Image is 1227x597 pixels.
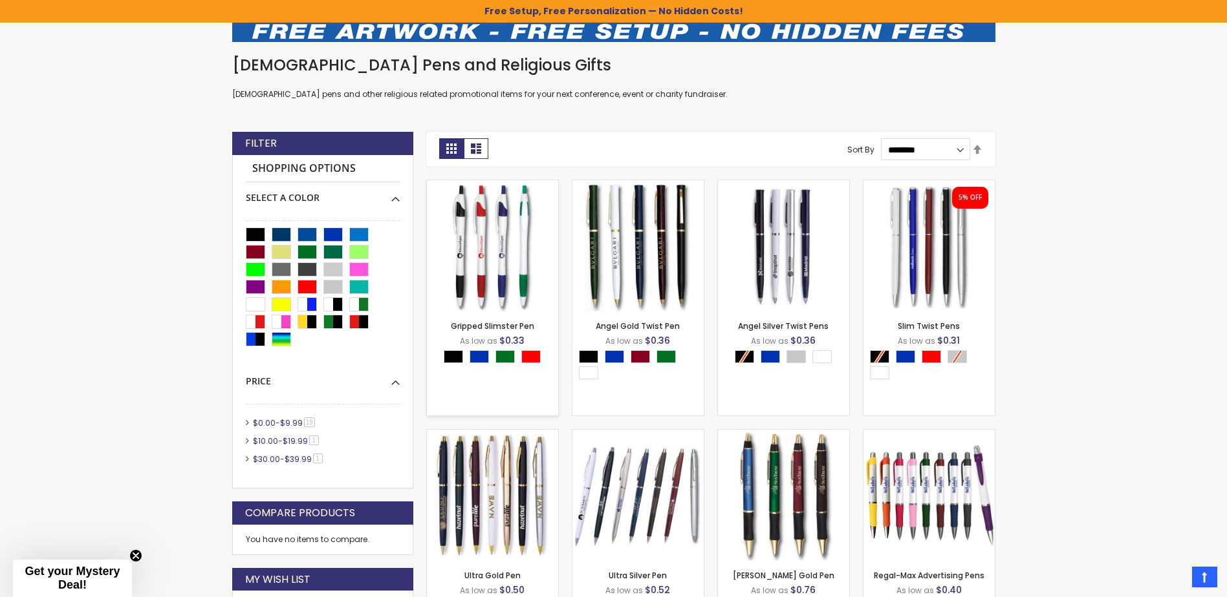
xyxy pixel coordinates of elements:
[246,366,400,388] div: Price
[645,334,670,347] span: $0.36
[521,350,541,363] div: Red
[657,350,676,363] div: Green
[751,585,788,596] span: As low as
[847,144,874,155] label: Sort By
[718,180,849,311] img: Angel Silver Twist Pens
[738,320,829,331] a: Angel Silver Twist Pens
[246,182,400,204] div: Select A Color
[751,335,788,346] span: As low as
[735,350,838,366] div: Select A Color
[495,350,515,363] div: Green
[245,136,277,151] strong: Filter
[718,430,849,561] img: Barton Gold Pen
[579,366,598,379] div: White
[245,506,355,520] strong: Compare Products
[790,334,816,347] span: $0.36
[733,570,834,581] a: [PERSON_NAME] Gold Pen
[246,155,400,183] strong: Shopping Options
[304,417,315,427] span: 19
[253,417,276,428] span: $0.00
[870,366,889,379] div: White
[898,335,935,346] span: As low as
[444,350,463,363] div: Black
[309,435,319,445] span: 1
[959,193,982,202] div: 5% OFF
[460,335,497,346] span: As low as
[790,583,816,596] span: $0.76
[761,350,780,363] div: Blue
[896,585,934,596] span: As low as
[863,180,995,191] a: Slim Twist Pens
[427,180,558,311] img: Gripped Slimster Pen
[499,583,525,596] span: $0.50
[25,565,120,591] span: Get your Mystery Deal!
[250,454,327,465] a: $30.00-$39.991
[579,350,704,382] div: Select A Color
[605,335,643,346] span: As low as
[283,435,308,446] span: $19.99
[874,570,984,581] a: Regal-Max Advertising Pens
[427,180,558,191] a: Gripped Slimster Pen
[470,350,489,363] div: Blue
[427,430,558,561] img: Ultra Gold Pen
[232,55,995,76] h1: [DEMOGRAPHIC_DATA] Pens and Religious Gifts
[250,435,323,446] a: $10.00-$19.991
[896,350,915,363] div: Blue
[313,454,323,463] span: 1
[439,138,464,159] strong: Grid
[863,430,995,561] img: Regal-Max Advertising Pens
[605,585,643,596] span: As low as
[937,334,960,347] span: $0.31
[129,549,142,562] button: Close teaser
[250,417,320,428] a: $0.00-$9.9919
[718,180,849,191] a: Angel Silver Twist Pens
[631,350,650,363] div: Burgundy
[579,350,598,363] div: Black
[460,585,497,596] span: As low as
[572,430,704,561] img: Ultra Silver Pen
[572,180,704,311] img: Angel Gold Twist Pen
[451,320,534,331] a: Gripped Slimster Pen
[645,583,670,596] span: $0.52
[898,320,960,331] a: Slim Twist Pens
[13,560,132,597] div: Get your Mystery Deal!Close teaser
[444,350,547,366] div: Select A Color
[253,454,280,465] span: $30.00
[787,350,806,363] div: Silver
[572,180,704,191] a: Angel Gold Twist Pen
[609,570,667,581] a: Ultra Silver Pen
[245,572,310,587] strong: My Wish List
[232,55,995,99] div: [DEMOGRAPHIC_DATA] pens and other religious related promotional items for your next conference, e...
[863,429,995,440] a: Regal-Max Advertising Pens
[812,350,832,363] div: White
[870,350,995,382] div: Select A Color
[572,429,704,440] a: Ultra Silver Pen
[427,429,558,440] a: Ultra Gold Pen
[232,525,413,555] div: You have no items to compare.
[285,454,312,465] span: $39.99
[596,320,680,331] a: Angel Gold Twist Pen
[605,350,624,363] div: Blue
[922,350,941,363] div: Red
[718,429,849,440] a: Barton Gold Pen
[464,570,521,581] a: Ultra Gold Pen
[863,180,995,311] img: Slim Twist Pens
[499,334,525,347] span: $0.33
[280,417,303,428] span: $9.99
[253,435,278,446] span: $10.00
